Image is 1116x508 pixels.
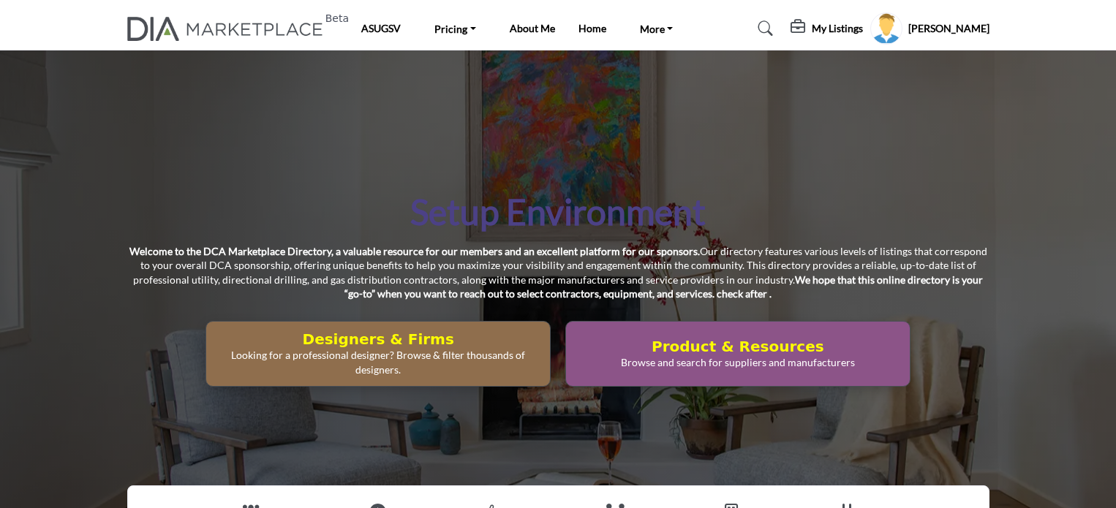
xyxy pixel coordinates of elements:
h2: Designers & Firms [211,330,546,348]
a: ASUGSV [361,22,401,34]
button: Show hide supplier dropdown [870,12,902,45]
p: Browse and search for suppliers and manufacturers [570,355,905,370]
a: Search [744,17,783,40]
strong: Welcome to the DCA Marketplace Directory, a valuable resource for our members and an excellent pl... [129,245,700,257]
h1: Setup Environment [410,189,706,235]
a: More [630,18,684,39]
button: Designers & Firms Looking for a professional designer? Browse & filter thousands of designers. [206,321,551,387]
a: Home [578,22,606,34]
p: Looking for a professional designer? Browse & filter thousands of designers. [211,348,546,376]
a: Beta [127,17,331,41]
a: About Me [510,22,555,34]
h5: My Listings [812,22,863,35]
h5: [PERSON_NAME] [908,21,989,36]
p: Our directory features various levels of listings that correspond to your overall DCA sponsorship... [127,244,989,301]
a: Pricing [424,18,486,39]
div: My Listings [791,20,863,37]
h2: Product & Resources [570,338,905,355]
img: Site Logo [127,17,331,41]
h6: Beta [325,12,349,25]
button: Product & Resources Browse and search for suppliers and manufacturers [565,321,910,387]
